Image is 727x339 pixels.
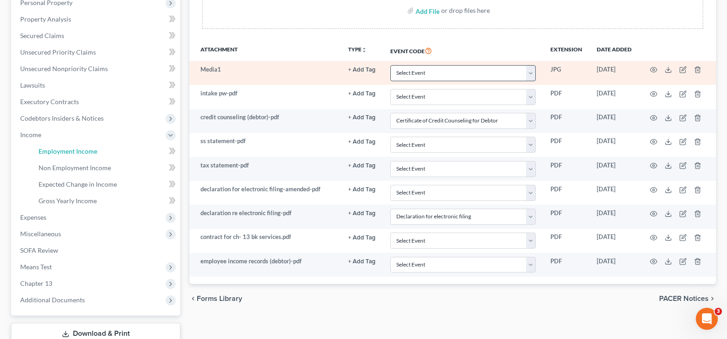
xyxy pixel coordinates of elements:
[13,61,180,77] a: Unsecured Nonpriority Claims
[589,205,639,228] td: [DATE]
[39,180,117,188] span: Expected Change in Income
[20,48,96,56] span: Unsecured Priority Claims
[31,143,180,160] a: Employment Income
[197,295,242,302] span: Forms Library
[20,32,64,39] span: Secured Claims
[589,181,639,205] td: [DATE]
[589,109,639,133] td: [DATE]
[189,295,242,302] button: chevron_left Forms Library
[189,181,341,205] td: declaration for electronic filing-amended-pdf
[20,263,52,271] span: Means Test
[348,259,376,265] button: + Add Tag
[348,187,376,193] button: + Add Tag
[20,98,79,106] span: Executory Contracts
[383,40,543,61] th: Event Code
[189,61,341,85] td: Media1
[589,85,639,109] td: [DATE]
[715,308,722,315] span: 3
[189,133,341,157] td: ss statement-pdf
[543,157,589,181] td: PDF
[348,67,376,73] button: + Add Tag
[13,242,180,259] a: SOFA Review
[20,213,46,221] span: Expenses
[348,211,376,217] button: + Add Tag
[589,253,639,277] td: [DATE]
[348,115,376,121] button: + Add Tag
[39,147,97,155] span: Employment Income
[589,157,639,181] td: [DATE]
[20,65,108,72] span: Unsecured Nonpriority Claims
[348,185,376,194] a: + Add Tag
[441,6,490,15] div: or drop files here
[348,137,376,145] a: + Add Tag
[348,65,376,74] a: + Add Tag
[189,229,341,253] td: contract for ch- 13 bk services.pdf
[348,113,376,122] a: + Add Tag
[13,94,180,110] a: Executory Contracts
[543,229,589,253] td: PDF
[189,40,341,61] th: Attachment
[189,109,341,133] td: credit counseling (debtor)-pdf
[31,193,180,209] a: Gross Yearly Income
[348,91,376,97] button: + Add Tag
[189,205,341,228] td: declaration re electronic filing-pdf
[31,160,180,176] a: Non Employment Income
[543,205,589,228] td: PDF
[543,109,589,133] td: PDF
[189,157,341,181] td: tax statement-pdf
[361,47,367,53] i: unfold_more
[348,163,376,169] button: + Add Tag
[348,209,376,217] a: + Add Tag
[13,28,180,44] a: Secured Claims
[589,229,639,253] td: [DATE]
[348,257,376,266] a: + Add Tag
[20,114,104,122] span: Codebtors Insiders & Notices
[20,246,58,254] span: SOFA Review
[13,11,180,28] a: Property Analysis
[13,77,180,94] a: Lawsuits
[659,295,709,302] span: PACER Notices
[543,181,589,205] td: PDF
[589,133,639,157] td: [DATE]
[20,131,41,139] span: Income
[543,61,589,85] td: JPG
[189,295,197,302] i: chevron_left
[696,308,718,330] iframe: Intercom live chat
[20,279,52,287] span: Chapter 13
[189,85,341,109] td: intake pw-pdf
[20,15,71,23] span: Property Analysis
[589,40,639,61] th: Date added
[348,233,376,241] a: + Add Tag
[39,164,111,172] span: Non Employment Income
[709,295,716,302] i: chevron_right
[20,296,85,304] span: Additional Documents
[543,40,589,61] th: Extension
[543,85,589,109] td: PDF
[348,161,376,170] a: + Add Tag
[659,295,716,302] button: PACER Notices chevron_right
[20,81,45,89] span: Lawsuits
[189,253,341,277] td: employee income records (debtor)-pdf
[20,230,61,238] span: Miscellaneous
[39,197,97,205] span: Gross Yearly Income
[348,47,367,53] button: TYPEunfold_more
[589,61,639,85] td: [DATE]
[348,139,376,145] button: + Add Tag
[13,44,180,61] a: Unsecured Priority Claims
[543,253,589,277] td: PDF
[348,235,376,241] button: + Add Tag
[348,89,376,98] a: + Add Tag
[31,176,180,193] a: Expected Change in Income
[543,133,589,157] td: PDF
